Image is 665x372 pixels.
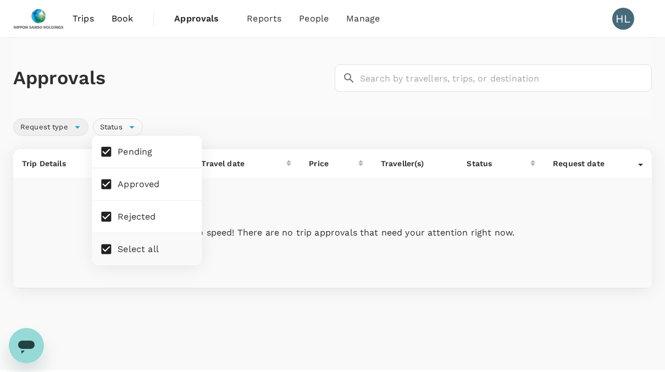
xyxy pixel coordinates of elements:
p: Traveller(s) [381,158,450,169]
img: Nippon Sanso Holdings Singapore Pte Ltd [13,7,64,31]
span: Approvals [174,12,229,25]
p: You're up to speed! There are no trip approvals that need your attention right now. [22,226,643,239]
div: HL [612,8,634,30]
span: Manage [346,12,380,25]
div: Price [309,158,358,169]
h1: Approvals [13,67,330,90]
span: Rejected [118,210,156,223]
span: Select all [118,243,159,256]
div: Status [93,118,143,136]
span: Reports [247,12,281,25]
p: Trip Details [22,158,184,169]
span: Request type [14,122,75,133]
div: Status [467,158,530,169]
div: Travel date [201,158,286,169]
span: Approved [118,178,159,191]
span: Book [112,12,134,25]
div: Request type [13,118,88,136]
div: Request date [553,158,638,169]
span: Trips [73,12,94,25]
span: People [299,12,329,25]
span: Pending [118,145,152,158]
iframe: Button to launch messaging window [9,328,44,363]
span: Status [93,122,129,133]
input: Search by travellers, trips, or destination [360,64,652,92]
